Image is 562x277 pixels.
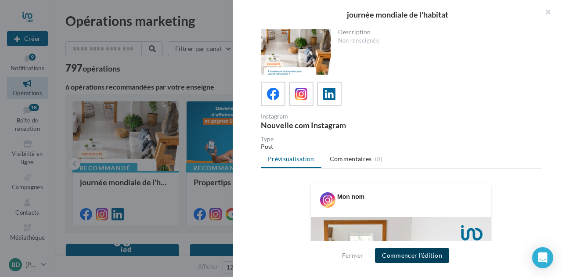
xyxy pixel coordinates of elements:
div: Instagram [261,113,397,119]
div: Type [261,136,541,142]
button: Commencer l'édition [375,248,449,263]
span: (0) [375,155,382,162]
div: Mon nom [337,192,364,201]
div: journée mondiale de l'habitat [247,11,548,18]
div: Open Intercom Messenger [532,247,553,268]
span: Commentaires [330,155,372,163]
div: Non renseignée [338,37,534,45]
div: Description [338,29,534,35]
div: Post [261,142,541,151]
button: Fermer [339,250,367,261]
div: Nouvelle com Instagram [261,121,397,129]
